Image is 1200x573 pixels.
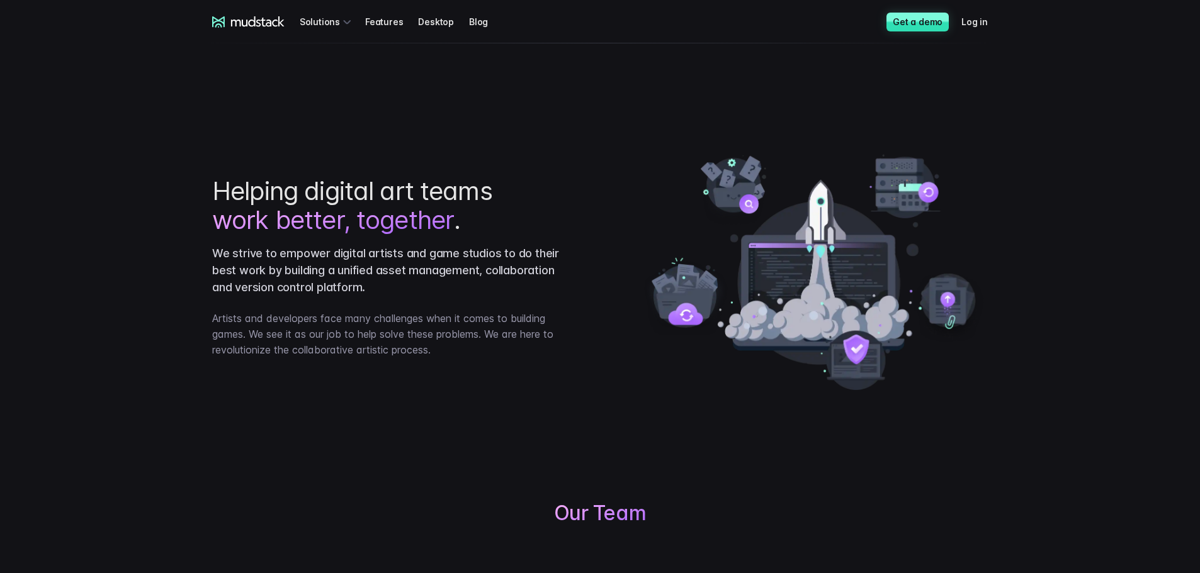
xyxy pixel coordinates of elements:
[300,10,355,33] div: Solutions
[212,177,561,235] h1: Helping digital art teams .
[639,154,988,390] img: illustration of mudstack's features and benefits
[212,311,561,357] p: Artists and developers face many challenges when it comes to building games. We see it as our job...
[365,10,418,33] a: Features
[469,10,503,33] a: Blog
[418,10,469,33] a: Desktop
[212,16,285,28] a: mudstack logo
[886,13,949,31] a: Get a demo
[212,245,561,296] p: We strive to empower digital artists and game studios to do their best work by building a unified...
[554,501,647,526] span: Our Team
[212,206,454,235] span: work better, together
[961,10,1003,33] a: Log in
